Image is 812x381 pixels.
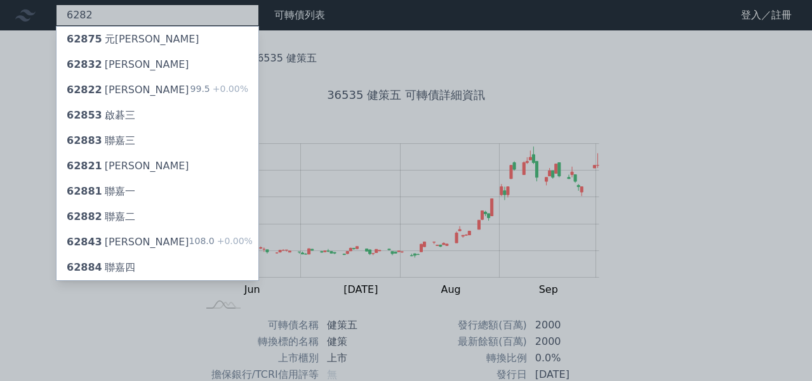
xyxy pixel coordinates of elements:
[57,52,258,77] a: 62832[PERSON_NAME]
[67,134,102,146] span: 62883
[67,184,135,199] div: 聯嘉一
[57,27,258,52] a: 62875元[PERSON_NAME]
[67,236,102,248] span: 62843
[189,235,253,250] div: 108.0
[67,185,102,197] span: 62881
[210,84,248,94] span: +0.00%
[67,260,135,275] div: 聯嘉四
[57,77,258,103] a: 62822[PERSON_NAME] 99.5+0.00%
[67,58,102,70] span: 62832
[57,153,258,179] a: 62821[PERSON_NAME]
[57,103,258,128] a: 62853啟碁三
[57,204,258,229] a: 62882聯嘉二
[67,32,199,47] div: 元[PERSON_NAME]
[67,82,189,98] div: [PERSON_NAME]
[67,108,135,123] div: 啟碁三
[67,33,102,45] span: 62875
[57,229,258,255] a: 62843[PERSON_NAME] 108.0+0.00%
[57,255,258,280] a: 62884聯嘉四
[67,235,189,250] div: [PERSON_NAME]
[57,128,258,153] a: 62883聯嘉三
[67,109,102,121] span: 62853
[67,133,135,148] div: 聯嘉三
[67,209,135,224] div: 聯嘉二
[67,84,102,96] span: 62822
[190,82,248,98] div: 99.5
[67,160,102,172] span: 62821
[67,158,189,174] div: [PERSON_NAME]
[67,57,189,72] div: [PERSON_NAME]
[67,261,102,273] span: 62884
[67,210,102,223] span: 62882
[57,179,258,204] a: 62881聯嘉一
[215,236,253,246] span: +0.00%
